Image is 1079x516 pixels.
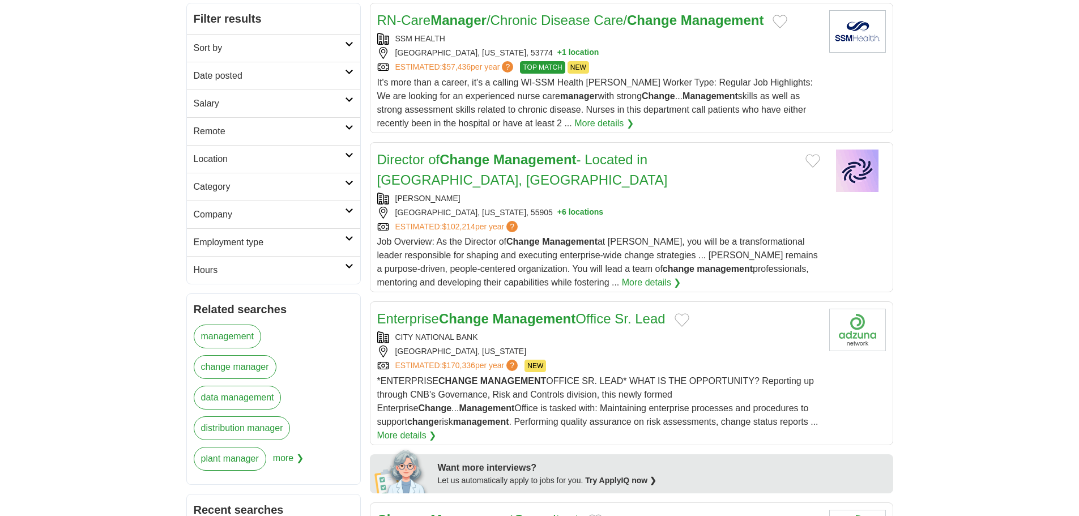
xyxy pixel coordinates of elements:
div: [GEOGRAPHIC_DATA], [US_STATE] [377,346,820,357]
img: SSM Health logo [829,10,886,53]
strong: MANAGEMENT [480,376,546,386]
strong: Change [418,403,451,413]
strong: Change [440,152,489,167]
strong: Management [681,12,764,28]
a: Employment type [187,228,360,256]
span: ? [506,360,518,371]
strong: change [407,417,439,427]
a: More details ❯ [377,429,437,442]
a: RN-CareManager/Chronic Disease Care/Change Management [377,12,764,28]
div: [PERSON_NAME] [377,193,820,204]
button: Add to favorite jobs [805,154,820,168]
span: NEW [568,61,589,74]
span: $57,436 [442,62,471,71]
span: more ❯ [273,447,304,477]
div: [GEOGRAPHIC_DATA], [US_STATE], 53774 [377,47,820,59]
strong: CHANGE [438,376,477,386]
a: plant manager [194,447,266,471]
span: $170,336 [442,361,475,370]
a: change manager [194,355,276,379]
h2: Salary [194,97,345,110]
h2: Date posted [194,69,345,83]
a: Category [187,173,360,201]
a: Company [187,201,360,228]
a: management [194,325,261,348]
span: + [557,207,562,219]
h2: Related searches [194,301,353,318]
strong: management [697,264,753,274]
strong: Management [683,91,738,101]
a: data management [194,386,282,410]
strong: management [453,417,509,427]
a: Sort by [187,34,360,62]
a: Director ofChange Management- Located in [GEOGRAPHIC_DATA], [GEOGRAPHIC_DATA] [377,152,668,187]
a: Hours [187,256,360,284]
a: Date posted [187,62,360,89]
span: + [557,47,562,59]
strong: Change [642,91,675,101]
a: Remote [187,117,360,145]
img: Company logo [829,150,886,192]
span: TOP MATCH [520,61,565,74]
a: EnterpriseChange ManagementOffice Sr. Lead [377,311,666,326]
img: Company logo [829,309,886,351]
span: *ENTERPRISE OFFICE SR. LEAD* WHAT IS THE OPPORTUNITY? Reporting up through CNB's Governance, Risk... [377,376,818,427]
span: ? [502,61,513,73]
div: [GEOGRAPHIC_DATA], [US_STATE], 55905 [377,207,820,219]
a: Salary [187,89,360,117]
img: apply-iq-scientist.png [374,448,429,493]
button: +1 location [557,47,599,59]
strong: Change [439,311,489,326]
span: It's more than a career, it's a calling WI-SSM Health [PERSON_NAME] Worker Type: Regular Job High... [377,78,813,128]
button: Add to favorite jobs [773,15,787,28]
div: Want more interviews? [438,461,886,475]
button: +6 locations [557,207,603,219]
span: Job Overview: As the Director of at [PERSON_NAME], you will be a transformational leader responsi... [377,237,818,287]
strong: Management [542,237,598,246]
a: Location [187,145,360,173]
strong: Manager [430,12,487,28]
a: ESTIMATED:$102,214per year? [395,221,521,233]
h2: Employment type [194,236,345,249]
strong: change [663,264,694,274]
a: More details ❯ [622,276,681,289]
strong: Change [627,12,677,28]
strong: Management [493,311,576,326]
h2: Hours [194,263,345,277]
a: ESTIMATED:$57,436per year? [395,61,516,74]
button: Add to favorite jobs [675,313,689,327]
strong: Management [493,152,577,167]
a: distribution manager [194,416,291,440]
strong: manager [560,91,598,101]
div: Let us automatically apply to jobs for you. [438,475,886,487]
h2: Sort by [194,41,345,55]
a: SSM HEALTH [395,34,445,43]
h2: Remote [194,125,345,138]
strong: Change [506,237,540,246]
div: CITY NATIONAL BANK [377,331,820,343]
strong: Management [459,403,514,413]
h2: Location [194,152,345,166]
span: NEW [524,360,546,372]
a: More details ❯ [574,117,634,130]
span: ? [506,221,518,232]
h2: Filter results [187,3,360,34]
h2: Category [194,180,345,194]
h2: Company [194,208,345,221]
a: Try ApplyIQ now ❯ [585,476,656,485]
span: $102,214 [442,222,475,231]
a: ESTIMATED:$170,336per year? [395,360,521,372]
